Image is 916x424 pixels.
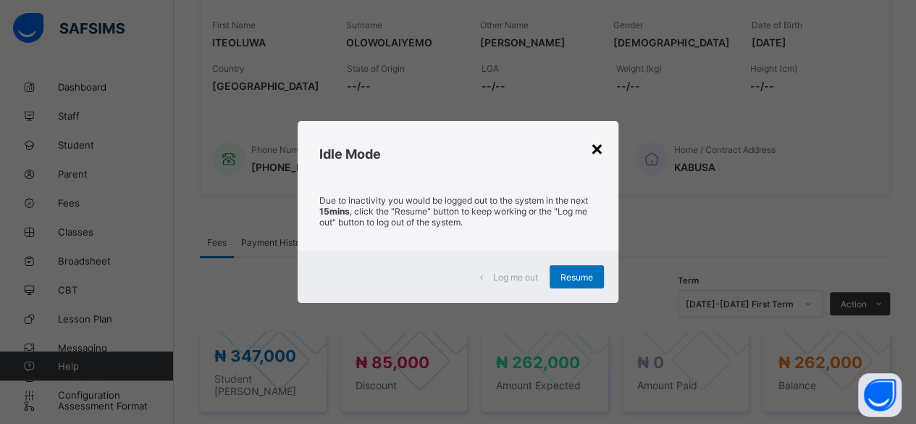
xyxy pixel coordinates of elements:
[319,146,597,162] h2: Idle Mode
[493,272,538,283] span: Log me out
[590,136,604,160] div: ×
[560,272,593,283] span: Resume
[319,206,350,217] strong: 15mins
[858,373,902,417] button: Open asap
[319,195,597,228] p: Due to inactivity you would be logged out to the system in the next , click the "Resume" button t...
